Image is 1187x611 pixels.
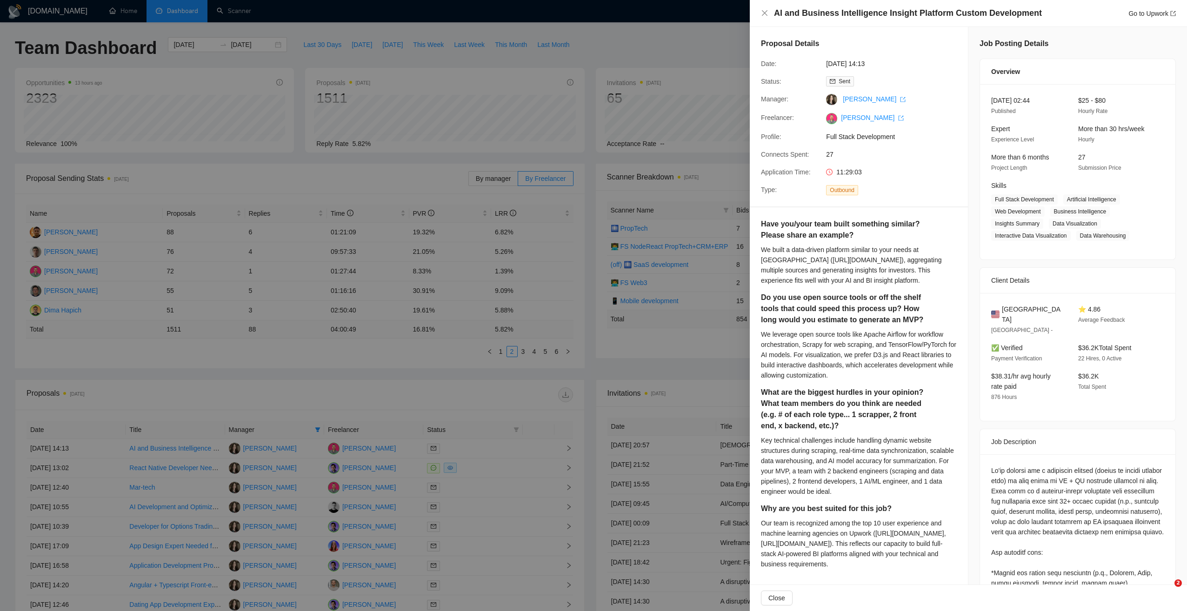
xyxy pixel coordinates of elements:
[991,165,1027,171] span: Project Length
[761,60,776,67] span: Date:
[761,133,781,140] span: Profile:
[761,518,957,569] div: Our team is recognized among the top 10 user experience and machine learning agencies on Upwork (...
[761,292,927,325] h5: Do you use open source tools or off the shelf tools that could speed this process up? How long wo...
[991,372,1051,390] span: $38.31/hr avg hourly rate paid
[991,206,1045,217] span: Web Development
[991,194,1058,205] span: Full Stack Development
[761,591,793,605] button: Close
[991,327,1053,333] span: [GEOGRAPHIC_DATA] -
[826,59,966,69] span: [DATE] 14:13
[1002,304,1063,325] span: [GEOGRAPHIC_DATA]
[761,151,809,158] span: Connects Spent:
[1078,355,1121,362] span: 22 Hires, 0 Active
[826,132,966,142] span: Full Stack Development
[1128,10,1176,17] a: Go to Upworkexport
[991,108,1016,114] span: Published
[1078,136,1094,143] span: Hourly
[761,95,788,103] span: Manager:
[761,387,927,432] h5: What are the biggest hurdles in your opinion? What team members do you think are needed (e.g. # o...
[1078,165,1121,171] span: Submission Price
[761,38,819,49] h5: Proposal Details
[1170,11,1176,16] span: export
[761,168,811,176] span: Application Time:
[761,219,927,241] h5: Have you/your team built something similar? Please share an example?
[991,219,1043,229] span: Insights Summary
[900,97,906,102] span: export
[991,136,1034,143] span: Experience Level
[991,66,1020,77] span: Overview
[761,186,777,193] span: Type:
[898,115,904,121] span: export
[761,435,957,497] div: Key technical challenges include handling dynamic website structures during scraping, real-time d...
[1078,344,1131,352] span: $36.2K Total Spent
[1076,231,1130,241] span: Data Warehousing
[826,149,966,159] span: 27
[1078,305,1100,313] span: ⭐ 4.86
[774,7,1042,19] h4: AI and Business Intelligence Insight Platform Custom Development
[761,329,957,380] div: We leverage open source tools like Apache Airflow for workflow orchestration, Scrapy for web scra...
[841,114,904,121] a: [PERSON_NAME] export
[991,182,1007,189] span: Skills
[826,169,833,175] span: clock-circle
[1155,579,1178,602] iframe: Intercom live chat
[1050,206,1110,217] span: Business Intelligence
[761,114,794,121] span: Freelancer:
[991,268,1164,293] div: Client Details
[830,79,835,84] span: mail
[991,394,1017,400] span: 876 Hours
[991,355,1042,362] span: Payment Verification
[826,113,837,124] img: c1eXUdwHc_WaOcbpPFtMJupqop6zdMumv1o7qBBEoYRQ7Y2b-PMuosOa1Pnj0gGm9V
[1078,384,1106,390] span: Total Spent
[991,97,1030,104] span: [DATE] 02:44
[991,153,1049,161] span: More than 6 months
[991,309,1000,319] img: 🇺🇸
[1078,97,1106,104] span: $25 - $80
[991,125,1010,133] span: Expert
[761,503,927,514] h5: Why are you best suited for this job?
[1078,153,1086,161] span: 27
[761,583,805,594] h5: Cover Letter
[1078,317,1125,323] span: Average Feedback
[1078,125,1144,133] span: More than 30 hrs/week
[991,344,1023,352] span: ✅ Verified
[839,78,850,85] span: Sent
[1078,372,1099,380] span: $36.2K
[991,231,1071,241] span: Interactive Data Visualization
[843,95,906,103] a: [PERSON_NAME] export
[1174,579,1182,587] span: 2
[836,168,862,176] span: 11:29:03
[761,78,781,85] span: Status:
[768,593,785,603] span: Close
[761,9,768,17] span: close
[1049,219,1101,229] span: Data Visualization
[980,38,1048,49] h5: Job Posting Details
[761,9,768,17] button: Close
[1078,108,1107,114] span: Hourly Rate
[991,429,1164,454] div: Job Description
[826,185,858,195] span: Outbound
[1063,194,1120,205] span: Artificial Intelligence
[761,245,957,286] div: We built a data-driven platform similar to your needs at [GEOGRAPHIC_DATA] ([URL][DOMAIN_NAME]), ...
